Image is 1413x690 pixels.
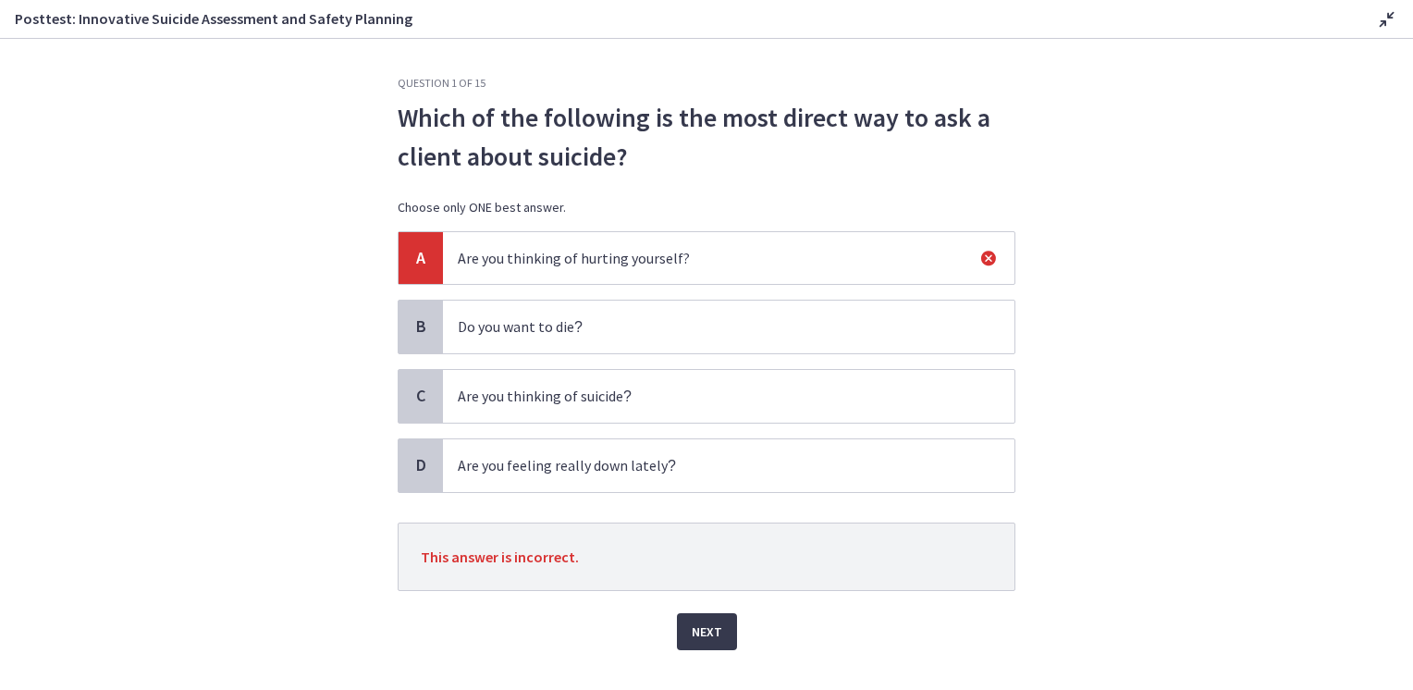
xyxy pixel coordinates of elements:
[410,247,432,269] span: A
[668,458,676,474] span: ?
[623,388,632,404] span: ?
[692,621,722,643] span: Next
[458,315,963,339] p: Do you want to die
[458,454,963,477] p: Are you feeling really down lately
[15,7,1346,30] h3: Posttest: Innovative Suicide Assessment and Safety Planning
[398,98,1015,176] span: Which of the following is the most direct way to ask a client about suicide?
[458,247,963,269] p: Are you thinking of hurting yourself?
[458,385,963,408] p: Are you thinking of suicide
[398,198,1015,216] p: Choose only ONE best answer.
[410,315,432,338] span: B
[410,385,432,407] span: C
[574,319,583,335] span: ?
[421,548,579,566] span: This answer is incorrect.
[410,454,432,476] span: D
[677,613,737,650] button: Next
[398,76,1015,91] h3: Question 1 of 15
